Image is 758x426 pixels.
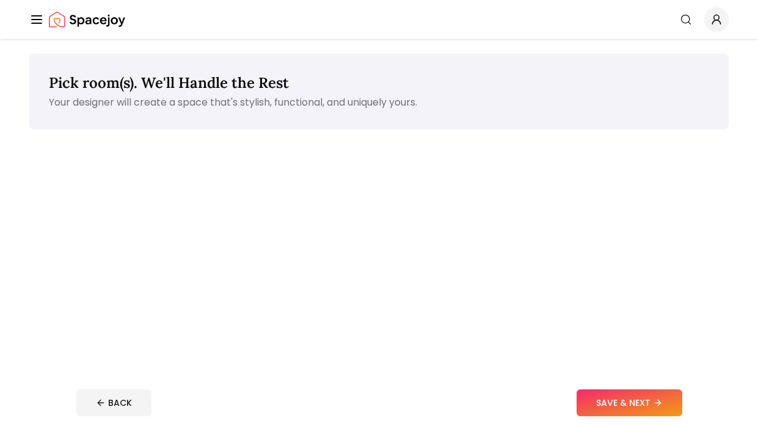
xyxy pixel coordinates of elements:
img: Spacejoy Logo [49,7,125,32]
button: SAVE & NEXT [577,389,682,416]
p: Your designer will create a space that's stylish, functional, and uniquely yours. [49,95,709,110]
span: Pick room(s). We'll Handle the Rest [49,73,289,92]
button: BACK [76,389,151,416]
a: Spacejoy [49,7,125,32]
